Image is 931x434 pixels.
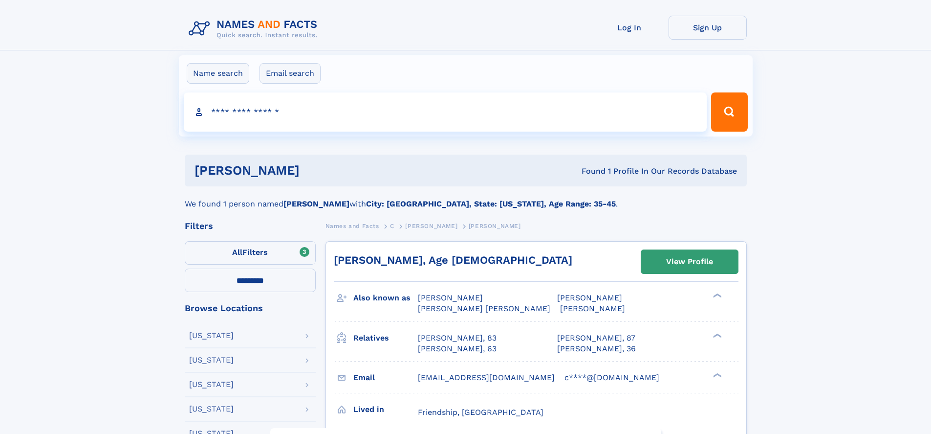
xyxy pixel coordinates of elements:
[440,166,737,177] div: Found 1 Profile In Our Records Database
[641,250,738,274] a: View Profile
[185,186,747,210] div: We found 1 person named with .
[711,92,747,132] button: Search Button
[366,199,616,208] b: City: [GEOGRAPHIC_DATA], State: [US_STATE], Age Range: 35-45
[283,199,349,208] b: [PERSON_NAME]
[232,248,242,257] span: All
[666,251,713,273] div: View Profile
[711,372,722,378] div: ❯
[185,241,316,265] label: Filters
[353,330,418,346] h3: Relatives
[405,220,457,232] a: [PERSON_NAME]
[195,164,441,177] h1: [PERSON_NAME]
[557,333,635,343] a: [PERSON_NAME], 87
[184,92,707,132] input: search input
[185,16,325,42] img: Logo Names and Facts
[334,254,572,266] a: [PERSON_NAME], Age [DEMOGRAPHIC_DATA]
[669,16,747,40] a: Sign Up
[590,16,669,40] a: Log In
[418,333,497,343] a: [PERSON_NAME], 83
[469,223,521,229] span: [PERSON_NAME]
[353,369,418,386] h3: Email
[405,223,457,229] span: [PERSON_NAME]
[325,220,379,232] a: Names and Facts
[189,356,234,364] div: [US_STATE]
[418,373,555,382] span: [EMAIL_ADDRESS][DOMAIN_NAME]
[260,63,321,84] label: Email search
[390,223,394,229] span: C
[418,304,550,313] span: [PERSON_NAME] [PERSON_NAME]
[560,304,625,313] span: [PERSON_NAME]
[711,293,722,299] div: ❯
[353,401,418,418] h3: Lived in
[418,343,497,354] a: [PERSON_NAME], 63
[418,408,543,417] span: Friendship, [GEOGRAPHIC_DATA]
[189,332,234,340] div: [US_STATE]
[189,381,234,388] div: [US_STATE]
[187,63,249,84] label: Name search
[557,343,636,354] a: [PERSON_NAME], 36
[390,220,394,232] a: C
[711,332,722,339] div: ❯
[418,293,483,302] span: [PERSON_NAME]
[185,304,316,313] div: Browse Locations
[189,405,234,413] div: [US_STATE]
[557,293,622,302] span: [PERSON_NAME]
[353,290,418,306] h3: Also known as
[185,222,316,230] div: Filters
